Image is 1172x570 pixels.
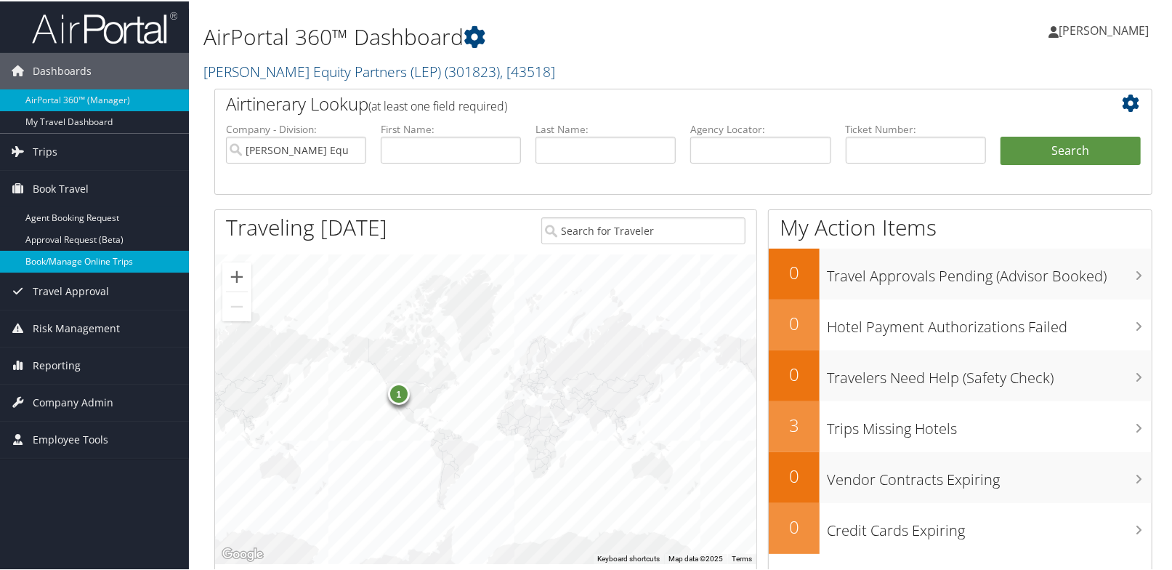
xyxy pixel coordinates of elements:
a: 0Vendor Contracts Expiring [769,451,1152,502]
h3: Hotel Payment Authorizations Failed [827,308,1152,336]
label: Company - Division: [226,121,366,135]
input: Search for Traveler [541,216,745,243]
span: Book Travel [33,169,89,206]
a: 0Hotel Payment Authorizations Failed [769,298,1152,349]
h3: Vendor Contracts Expiring [827,461,1152,489]
a: [PERSON_NAME] [1048,7,1163,51]
img: airportal-logo.png [32,9,177,44]
h3: Trips Missing Hotels [827,410,1152,438]
img: Google [219,544,267,563]
label: Last Name: [536,121,676,135]
span: Dashboards [33,52,92,88]
span: Company Admin [33,383,113,420]
div: 1 [388,382,410,404]
span: Trips [33,132,57,169]
h1: AirPortal 360™ Dashboard [203,20,844,51]
h2: 0 [769,259,820,284]
a: 0Credit Cards Expiring [769,502,1152,553]
label: Ticket Number: [846,121,986,135]
h2: 0 [769,462,820,487]
span: Map data ©2025 [668,553,723,561]
span: Reporting [33,346,81,382]
label: First Name: [381,121,521,135]
label: Agency Locator: [690,121,830,135]
a: 0Travelers Need Help (Safety Check) [769,349,1152,400]
h2: 0 [769,310,820,334]
h2: 3 [769,412,820,436]
button: Keyboard shortcuts [597,553,660,563]
a: Open this area in Google Maps (opens a new window) [219,544,267,563]
span: (at least one field required) [368,97,507,113]
a: Terms (opens in new tab) [732,553,752,561]
span: Employee Tools [33,420,108,457]
button: Zoom in [222,261,251,290]
h3: Credit Cards Expiring [827,512,1152,539]
h3: Travelers Need Help (Safety Check) [827,359,1152,387]
button: Zoom out [222,291,251,320]
h2: Airtinerary Lookup [226,90,1063,115]
button: Search [1001,135,1141,164]
h2: 0 [769,361,820,385]
span: , [ 43518 ] [500,60,555,80]
span: Risk Management [33,309,120,345]
span: ( 301823 ) [445,60,500,80]
span: Travel Approval [33,272,109,308]
a: [PERSON_NAME] Equity Partners (LEP) [203,60,555,80]
h2: 0 [769,513,820,538]
span: [PERSON_NAME] [1059,21,1149,37]
h3: Travel Approvals Pending (Advisor Booked) [827,257,1152,285]
h1: My Action Items [769,211,1152,241]
a: 3Trips Missing Hotels [769,400,1152,451]
a: 0Travel Approvals Pending (Advisor Booked) [769,247,1152,298]
h1: Traveling [DATE] [226,211,387,241]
